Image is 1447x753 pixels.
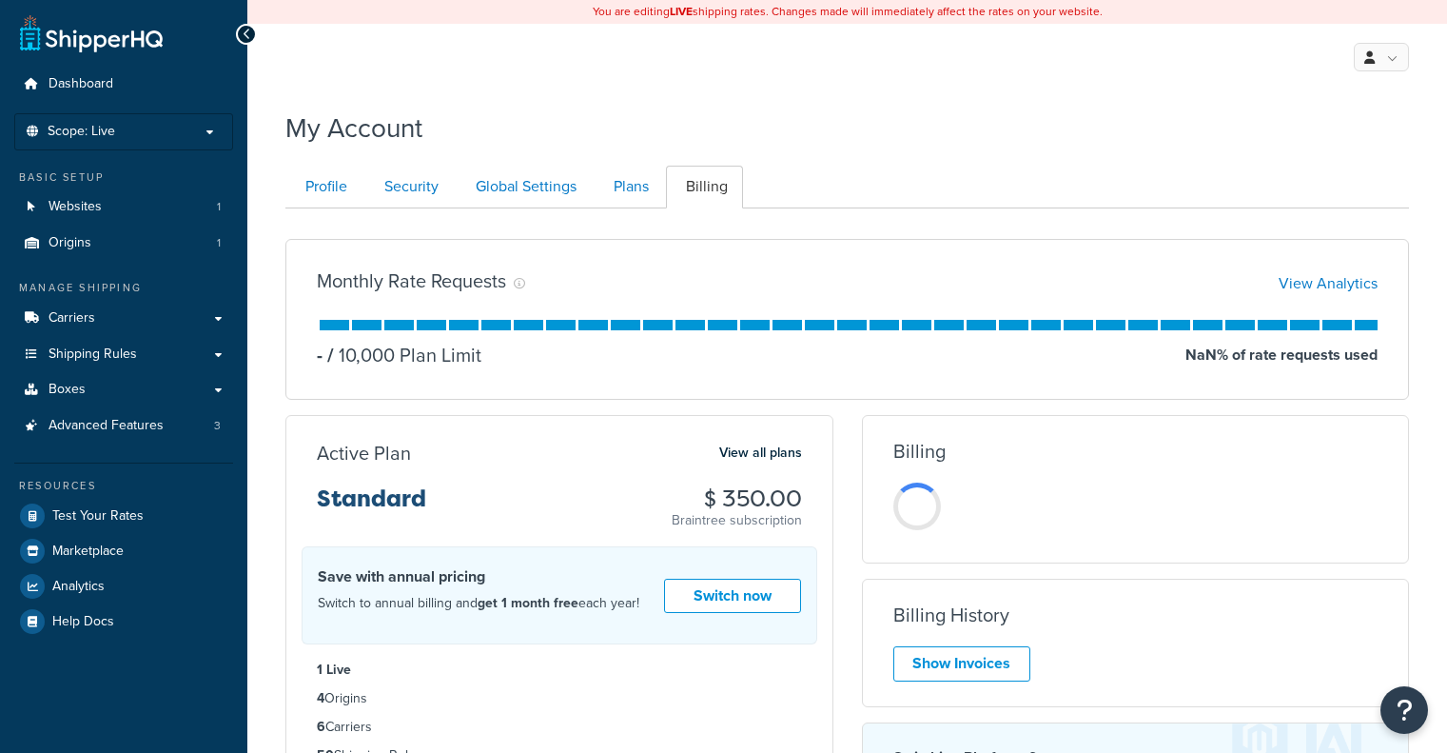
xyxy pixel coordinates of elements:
div: Resources [14,478,233,494]
span: Shipping Rules [49,347,137,363]
span: Advanced Features [49,418,164,434]
li: Websites [14,189,233,225]
div: Manage Shipping [14,280,233,296]
a: View all plans [719,441,802,466]
h3: Monthly Rate Requests [317,270,506,291]
h3: Billing [893,441,946,462]
a: Plans [594,166,664,208]
span: 3 [214,418,221,434]
strong: 6 [317,717,325,737]
a: Analytics [14,569,233,604]
p: Braintree subscription [672,511,802,530]
a: Profile [285,166,362,208]
h3: Active Plan [317,443,411,464]
span: Boxes [49,382,86,398]
h3: Billing History [893,604,1009,625]
p: - [317,342,323,368]
a: ShipperHQ Home [20,14,163,52]
span: Marketplace [52,544,124,560]
span: Carriers [49,310,95,327]
span: Analytics [52,579,105,595]
a: Advanced Features 3 [14,408,233,444]
li: Origins [14,226,233,261]
span: 1 [217,199,221,215]
li: Carriers [317,717,802,738]
a: Security [364,166,454,208]
span: Scope: Live [48,124,115,140]
a: Origins 1 [14,226,233,261]
a: Boxes [14,372,233,407]
p: 10,000 Plan Limit [323,342,481,368]
a: Dashboard [14,67,233,102]
span: Test Your Rates [52,508,144,525]
a: Global Settings [456,166,592,208]
a: Shipping Rules [14,337,233,372]
a: Websites 1 [14,189,233,225]
h4: Save with annual pricing [318,565,639,588]
span: Origins [49,235,91,251]
a: Marketplace [14,534,233,568]
a: Switch now [664,579,801,614]
strong: 1 Live [317,660,351,680]
strong: get 1 month free [478,593,578,613]
div: Basic Setup [14,169,233,186]
button: Open Resource Center [1380,686,1428,734]
p: Switch to annual billing and each year! [318,591,639,616]
a: Test Your Rates [14,499,233,533]
span: 1 [217,235,221,251]
a: Billing [666,166,743,208]
strong: 4 [317,688,324,708]
span: / [327,341,334,369]
li: Origins [317,688,802,709]
a: Help Docs [14,604,233,639]
span: Help Docs [52,614,114,630]
a: Carriers [14,301,233,336]
h3: Standard [317,486,426,526]
b: LIVE [670,3,693,20]
span: Dashboard [49,76,113,92]
p: NaN % of rate requests used [1185,342,1378,368]
li: Advanced Features [14,408,233,444]
span: Websites [49,199,102,215]
a: Show Invoices [893,646,1030,682]
h3: $ 350.00 [672,486,802,511]
a: View Analytics [1279,272,1378,294]
h1: My Account [285,109,422,147]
